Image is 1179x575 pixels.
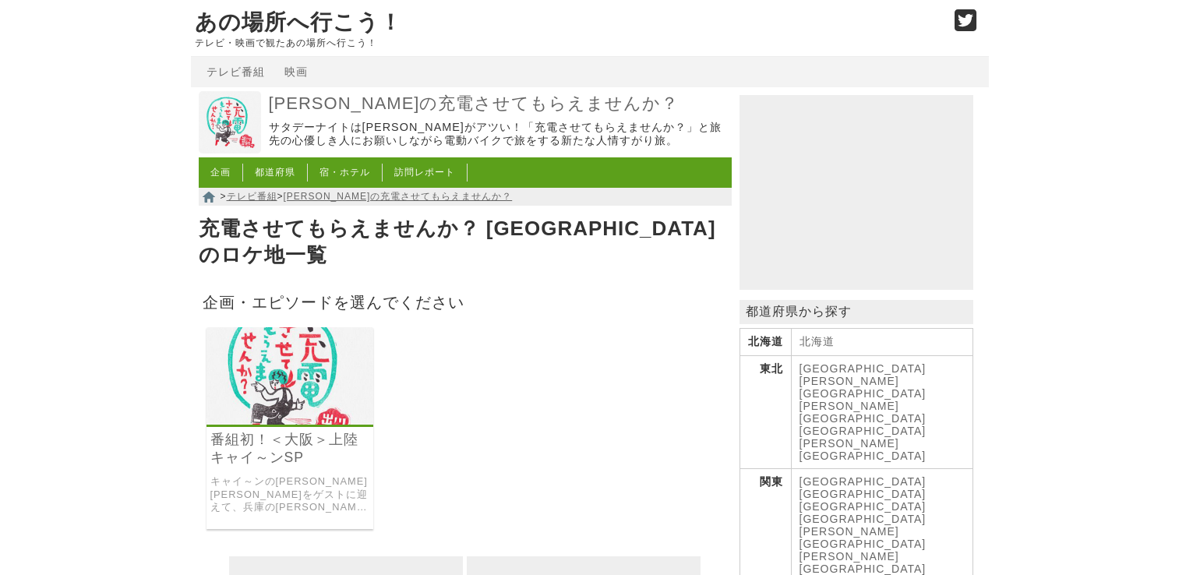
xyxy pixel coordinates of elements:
a: 宿・ホテル [319,167,370,178]
a: 訪問レポート [394,167,455,178]
a: [PERSON_NAME][GEOGRAPHIC_DATA] [800,400,927,425]
a: [PERSON_NAME][GEOGRAPHIC_DATA] [800,375,927,400]
img: 出川哲朗の充電させてもらえませんか？ [199,91,261,153]
a: [PERSON_NAME][GEOGRAPHIC_DATA] [800,525,927,550]
a: [GEOGRAPHIC_DATA] [800,500,927,513]
a: テレビ番組 [207,65,265,78]
p: サタデーナイトは[PERSON_NAME]がアツい！「充電させてもらえませんか？」と旅先の心優しき人にお願いしながら電動バイクで旅をする新たな人情すがり旅。 [269,121,728,148]
a: [PERSON_NAME] [800,550,899,563]
th: 北海道 [740,329,791,356]
nav: > > [199,188,732,206]
a: 企画 [210,167,231,178]
p: テレビ・映画で観たあの場所へ行こう！ [195,37,938,48]
a: [GEOGRAPHIC_DATA] [800,563,927,575]
a: キャイ～ンの[PERSON_NAME] [PERSON_NAME]をゲストに迎えて、兵庫の[PERSON_NAME]から[GEOGRAPHIC_DATA]の[PERSON_NAME][GEOGR... [210,475,370,514]
a: [PERSON_NAME]の充電させてもらえませんか？ [284,191,513,202]
a: [PERSON_NAME]の充電させてもらえませんか？ [269,93,728,115]
a: 映画 [284,65,308,78]
a: あの場所へ行こう！ [195,10,402,34]
a: Twitter (@go_thesights) [955,19,977,32]
a: 出川哲朗の充電させてもらえませんか？ [199,143,261,156]
a: [GEOGRAPHIC_DATA] [800,513,927,525]
img: 出川哲朗の充電させてもらえませんか？ 行くぞ”大阪”初上陸！天空の竹田城から丹波篠山ぬけてノスタルジック街道113㌔！松茸に但馬牛！黒豆に栗！美味しいモノだらけでキャイ～ンが大興奮！ヤバいよ²SP [207,327,374,425]
a: テレビ番組 [227,191,277,202]
a: 都道府県 [255,167,295,178]
iframe: Advertisement [740,95,973,290]
p: 都道府県から探す [740,300,973,324]
th: 東北 [740,356,791,469]
a: 番組初！＜大阪＞上陸キャイ～ンSP [210,431,370,467]
h1: 充電させてもらえませんか？ [GEOGRAPHIC_DATA]のロケ地一覧 [199,212,732,273]
a: [GEOGRAPHIC_DATA] [800,425,927,437]
a: [GEOGRAPHIC_DATA] [800,488,927,500]
h2: 企画・エピソードを選んでください [199,288,732,316]
a: 北海道 [800,335,835,347]
a: 出川哲朗の充電させてもらえませんか？ 行くぞ”大阪”初上陸！天空の竹田城から丹波篠山ぬけてノスタルジック街道113㌔！松茸に但馬牛！黒豆に栗！美味しいモノだらけでキャイ～ンが大興奮！ヤバいよ²SP [207,414,374,427]
a: [PERSON_NAME][GEOGRAPHIC_DATA] [800,437,927,462]
a: [GEOGRAPHIC_DATA] [800,362,927,375]
a: [GEOGRAPHIC_DATA] [800,475,927,488]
